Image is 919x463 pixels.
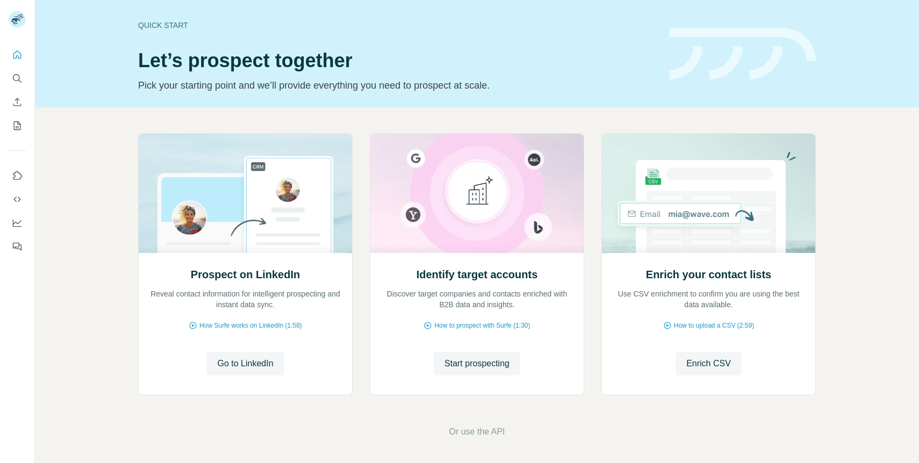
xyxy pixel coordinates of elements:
button: Or use the API [449,425,505,438]
img: Prospect on LinkedIn [138,134,353,253]
button: Use Surfe API [9,190,26,209]
button: Enrich CSV [676,352,742,375]
button: Use Surfe on LinkedIn [9,166,26,185]
span: Start prospecting [444,357,509,370]
button: My lists [9,116,26,135]
button: Enrich CSV [9,92,26,112]
img: banner [669,28,816,80]
h1: Let’s prospect together [138,50,656,71]
h2: Prospect on LinkedIn [191,267,300,282]
button: Search [9,69,26,88]
span: Go to LinkedIn [217,357,273,370]
button: Go to LinkedIn [206,352,284,375]
span: How to prospect with Surfe (1:30) [434,321,530,330]
p: Use CSV enrichment to confirm you are using the best data available. [613,288,805,310]
button: Dashboard [9,213,26,233]
span: How to upload a CSV (2:59) [674,321,754,330]
button: Start prospecting [434,352,520,375]
img: Identify target accounts [370,134,584,253]
p: Pick your starting point and we’ll provide everything you need to prospect at scale. [138,78,656,93]
img: Enrich your contact lists [601,134,816,253]
span: How Surfe works on LinkedIn (1:58) [199,321,302,330]
span: Enrich CSV [686,357,731,370]
h2: Identify target accounts [417,267,538,282]
button: Feedback [9,237,26,256]
div: Quick start [138,20,656,31]
p: Reveal contact information for intelligent prospecting and instant data sync. [149,288,341,310]
p: Discover target companies and contacts enriched with B2B data and insights. [381,288,573,310]
button: Quick start [9,45,26,64]
h2: Enrich your contact lists [646,267,771,282]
